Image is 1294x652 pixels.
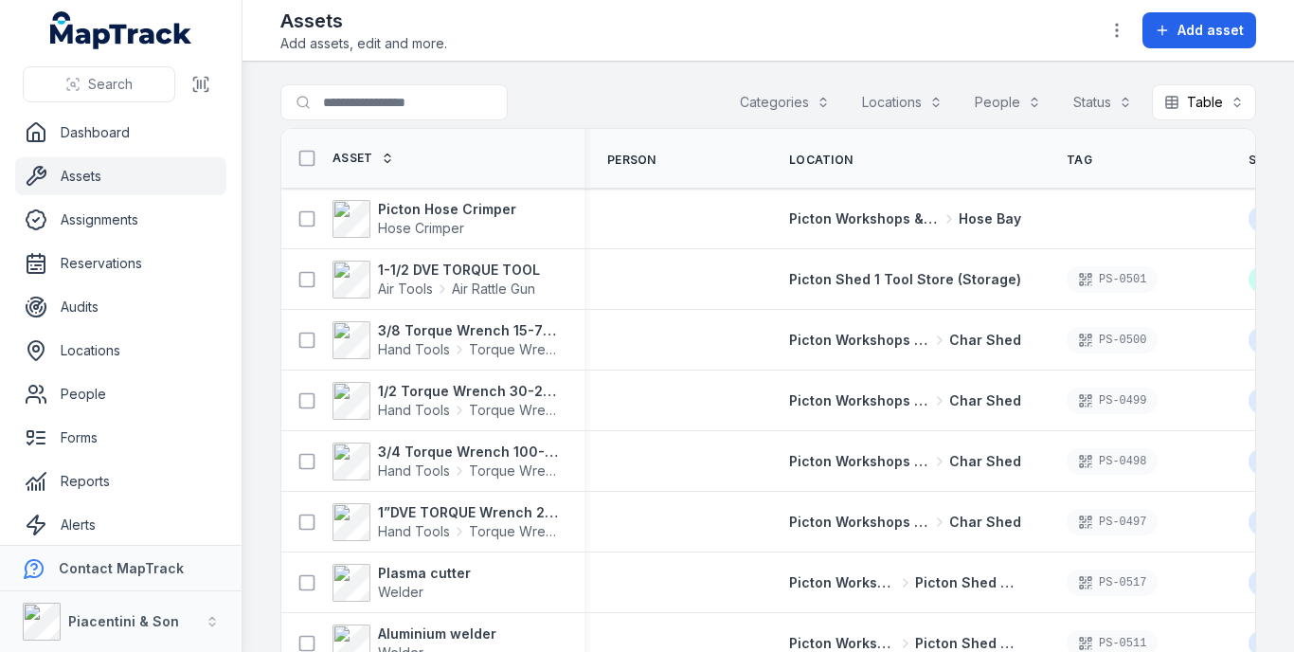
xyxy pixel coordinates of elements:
[728,84,842,120] button: Categories
[332,200,516,238] a: Picton Hose CrimperHose Crimper
[15,419,226,457] a: Forms
[1061,84,1144,120] button: Status
[332,564,471,602] a: Plasma cutterWelder
[378,503,562,522] strong: 1”DVE TORQUE Wrench 200-1000 ft/lbs 4572
[949,452,1021,471] span: Char Shed
[789,331,930,350] span: Picton Workshops & Bays
[469,462,562,480] span: Torque Wrench
[789,209,940,228] span: Picton Workshops & Bays
[1067,327,1158,353] div: PS-0500
[378,462,450,480] span: Hand Tools
[789,513,930,532] span: Picton Workshops & Bays
[1067,153,1092,168] span: Tag
[1152,84,1256,120] button: Table
[1067,388,1158,414] div: PS-0499
[1177,21,1244,40] span: Add asset
[789,209,1021,228] a: Picton Workshops & BaysHose Bay
[1067,266,1158,293] div: PS-0501
[915,573,1022,592] span: Picton Shed 2 Fabrication Shop
[949,513,1021,532] span: Char Shed
[378,321,562,340] strong: 3/8 Torque Wrench 15-75 ft/lbs site box 2 4581
[789,391,930,410] span: Picton Workshops & Bays
[469,522,562,541] span: Torque Wrench
[789,452,1021,471] a: Picton Workshops & BaysChar Shed
[68,613,179,629] strong: Piacentini & Son
[332,382,562,420] a: 1/2 Torque Wrench 30-250 ft/lbs site box 2 4579Hand ToolsTorque Wrench
[452,280,535,299] span: Air Rattle Gun
[1142,12,1256,48] button: Add asset
[789,573,896,592] span: Picton Workshops & Bays
[15,157,226,195] a: Assets
[789,573,1021,592] a: Picton Workshops & BaysPicton Shed 2 Fabrication Shop
[50,11,192,49] a: MapTrack
[469,401,562,420] span: Torque Wrench
[789,513,1021,532] a: Picton Workshops & BaysChar Shed
[15,506,226,544] a: Alerts
[378,220,464,236] span: Hose Crimper
[378,280,433,299] span: Air Tools
[378,382,562,401] strong: 1/2 Torque Wrench 30-250 ft/lbs site box 2 4579
[15,244,226,282] a: Reservations
[789,271,1021,287] span: Picton Shed 1 Tool Store (Storage)
[15,375,226,413] a: People
[332,443,562,480] a: 3/4 Torque Wrench 100-500 ft/lbs box 2 4575Hand ToolsTorque Wrench
[88,75,133,94] span: Search
[59,560,184,576] strong: Contact MapTrack
[789,331,1021,350] a: Picton Workshops & BaysChar Shed
[332,321,562,359] a: 3/8 Torque Wrench 15-75 ft/lbs site box 2 4581Hand ToolsTorque Wrench
[280,34,447,53] span: Add assets, edit and more.
[332,151,394,166] a: Asset
[378,584,423,600] span: Welder
[378,340,450,359] span: Hand Tools
[15,332,226,370] a: Locations
[789,452,930,471] span: Picton Workshops & Bays
[378,625,496,643] strong: Aluminium welder
[789,153,853,168] span: Location
[23,66,175,102] button: Search
[1067,570,1158,596] div: PS-0517
[962,84,1053,120] button: People
[378,261,540,280] strong: 1-1/2 DVE TORQUE TOOL
[378,443,562,462] strong: 3/4 Torque Wrench 100-500 ft/lbs box 2 4575
[378,564,471,583] strong: Plasma cutter
[280,8,447,34] h2: Assets
[332,151,373,166] span: Asset
[15,462,226,500] a: Reports
[332,503,562,541] a: 1”DVE TORQUE Wrench 200-1000 ft/lbs 4572Hand ToolsTorque Wrench
[607,153,656,168] span: Person
[1067,448,1158,475] div: PS-0498
[789,270,1021,289] a: Picton Shed 1 Tool Store (Storage)
[959,209,1021,228] span: Hose Bay
[378,200,516,219] strong: Picton Hose Crimper
[1067,509,1158,535] div: PS-0497
[789,391,1021,410] a: Picton Workshops & BaysChar Shed
[15,114,226,152] a: Dashboard
[378,522,450,541] span: Hand Tools
[15,288,226,326] a: Audits
[332,261,540,299] a: 1-1/2 DVE TORQUE TOOLAir ToolsAir Rattle Gun
[949,331,1021,350] span: Char Shed
[949,391,1021,410] span: Char Shed
[469,340,562,359] span: Torque Wrench
[15,201,226,239] a: Assignments
[378,401,450,420] span: Hand Tools
[850,84,955,120] button: Locations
